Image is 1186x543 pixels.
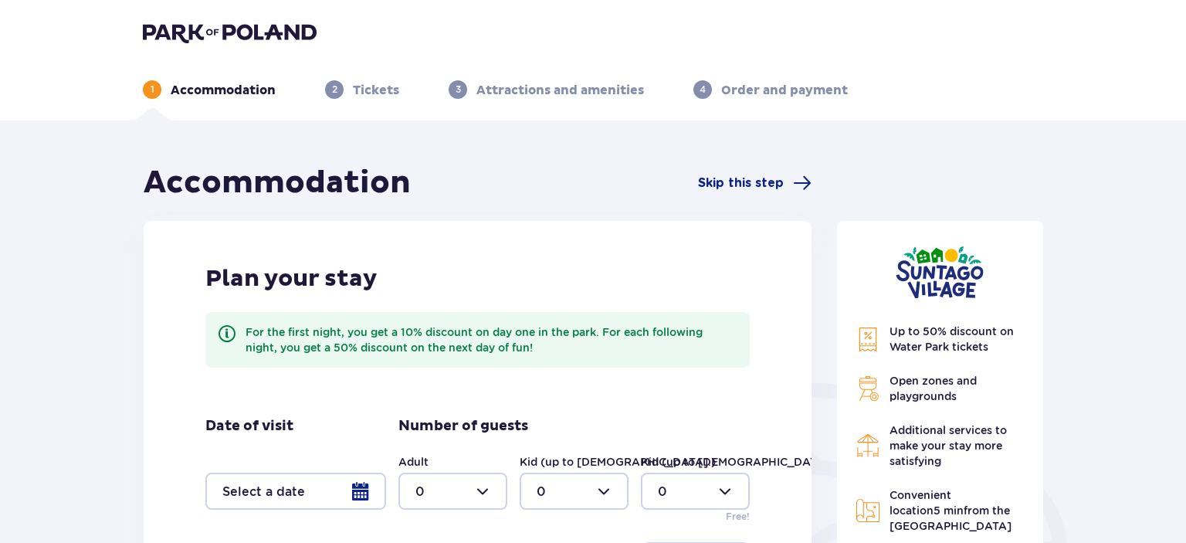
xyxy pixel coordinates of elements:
p: 3 [456,83,461,97]
p: 2 [332,83,337,97]
p: Number of guests [398,417,528,436]
span: Open zones and playgrounds [889,375,977,402]
img: Map Icon [856,498,880,523]
div: For the first night, you get a 10% discount on day one in the park. For each following night, you... [246,324,737,355]
a: Skip this step [698,174,812,192]
span: 5 min [934,504,964,517]
p: Date of visit [205,417,293,436]
p: 1 [151,83,154,97]
img: Suntago Village [896,246,984,299]
p: Plan your stay [205,264,378,294]
span: Up to 50% discount on Water Park tickets [889,325,1014,353]
h1: Accommodation [144,164,411,202]
p: Tickets [353,82,399,99]
label: Kid (up to [DEMOGRAPHIC_DATA].) [641,454,837,470]
p: Free! [726,510,750,524]
span: Additional services to make your stay more satisfying [889,424,1007,467]
p: 4 [700,83,706,97]
img: Restaurant Icon [856,433,880,458]
p: Order and payment [721,82,848,99]
span: Convenient location from the [GEOGRAPHIC_DATA] [889,489,1011,532]
p: Attractions and amenities [476,82,644,99]
img: Discount Icon [856,327,880,352]
span: Skip this step [698,175,784,192]
label: Adult [398,454,429,470]
p: Accommodation [171,82,276,99]
label: Kid (up to [DEMOGRAPHIC_DATA].) [520,454,716,470]
img: Grill Icon [856,376,880,401]
img: Park of Poland logo [143,22,317,43]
